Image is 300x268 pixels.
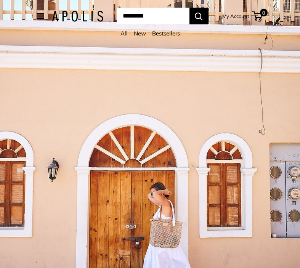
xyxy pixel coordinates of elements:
a: Bestsellers [152,30,180,37]
button: Search [189,8,209,24]
a: 0 [253,11,262,21]
button: Open menu [37,13,44,19]
input: Search... [117,8,189,24]
a: All [120,30,128,37]
a: My Account [222,11,249,21]
a: New [134,30,146,37]
span: 0 [260,9,267,16]
img: Apolis [52,11,103,22]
